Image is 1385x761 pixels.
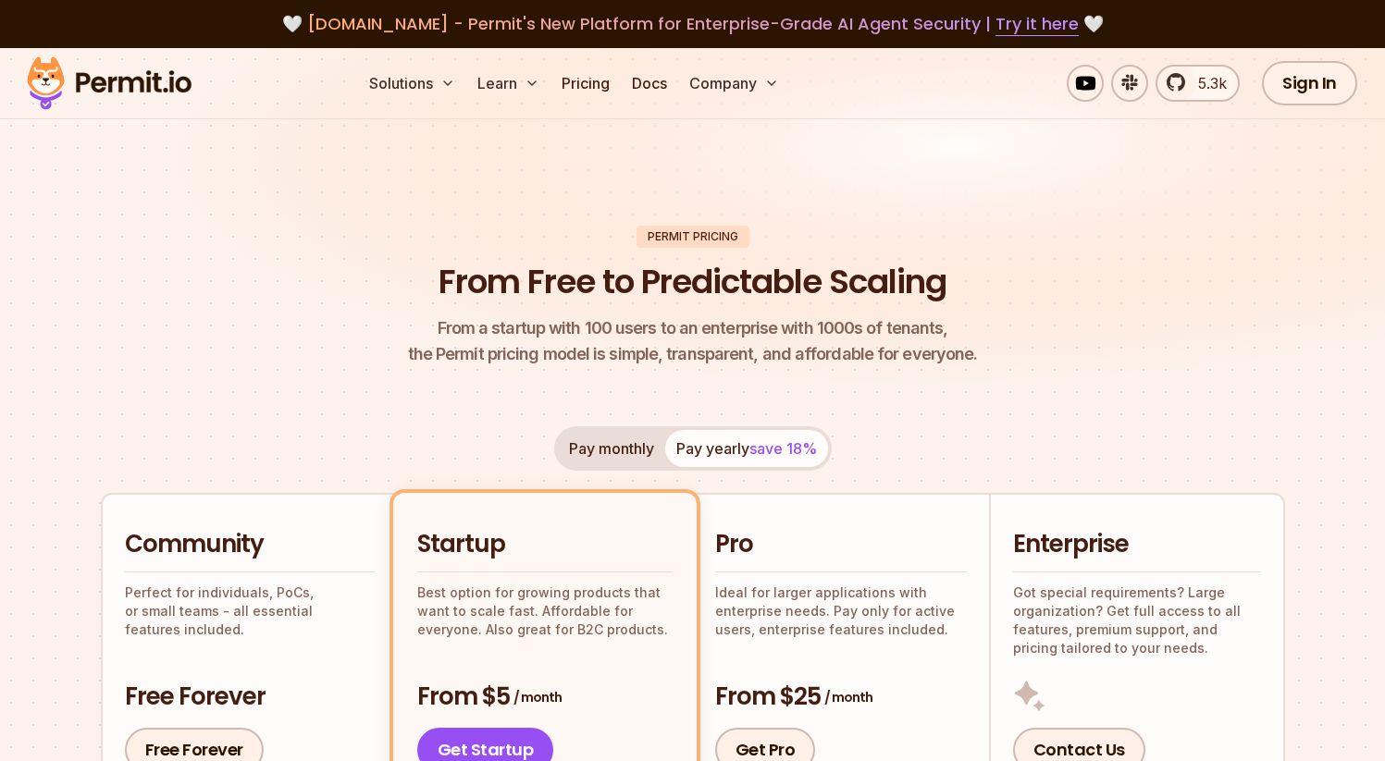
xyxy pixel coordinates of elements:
img: Permit logo [19,52,200,115]
h3: From $5 [417,681,673,714]
p: Got special requirements? Large organization? Get full access to all features, premium support, a... [1013,583,1261,657]
button: Pay monthly [558,430,665,467]
p: the Permit pricing model is simple, transparent, and affordable for everyone. [408,315,978,367]
h3: Free Forever [125,681,375,714]
a: Pricing [554,65,617,102]
a: Docs [624,65,674,102]
button: Company [682,65,786,102]
p: Best option for growing products that want to scale fast. Affordable for everyone. Also great for... [417,583,673,639]
button: Learn [470,65,547,102]
h1: From Free to Predictable Scaling [439,259,946,305]
span: / month [824,688,872,706]
button: Solutions [362,65,463,102]
div: 🤍 🤍 [44,11,1341,37]
h2: Community [125,528,375,561]
div: Permit Pricing [637,226,749,248]
h3: From $25 [715,681,967,714]
span: / month [513,688,562,706]
a: Try it here [995,12,1079,36]
p: Perfect for individuals, PoCs, or small teams - all essential features included. [125,583,375,639]
span: From a startup with 100 users to an enterprise with 1000s of tenants, [408,315,978,341]
span: [DOMAIN_NAME] - Permit's New Platform for Enterprise-Grade AI Agent Security | [307,12,1079,35]
h2: Startup [417,528,673,561]
a: 5.3k [1156,65,1240,102]
p: Ideal for larger applications with enterprise needs. Pay only for active users, enterprise featur... [715,583,967,639]
a: Sign In [1262,61,1357,105]
h2: Pro [715,528,967,561]
span: 5.3k [1187,72,1227,94]
h2: Enterprise [1013,528,1261,561]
